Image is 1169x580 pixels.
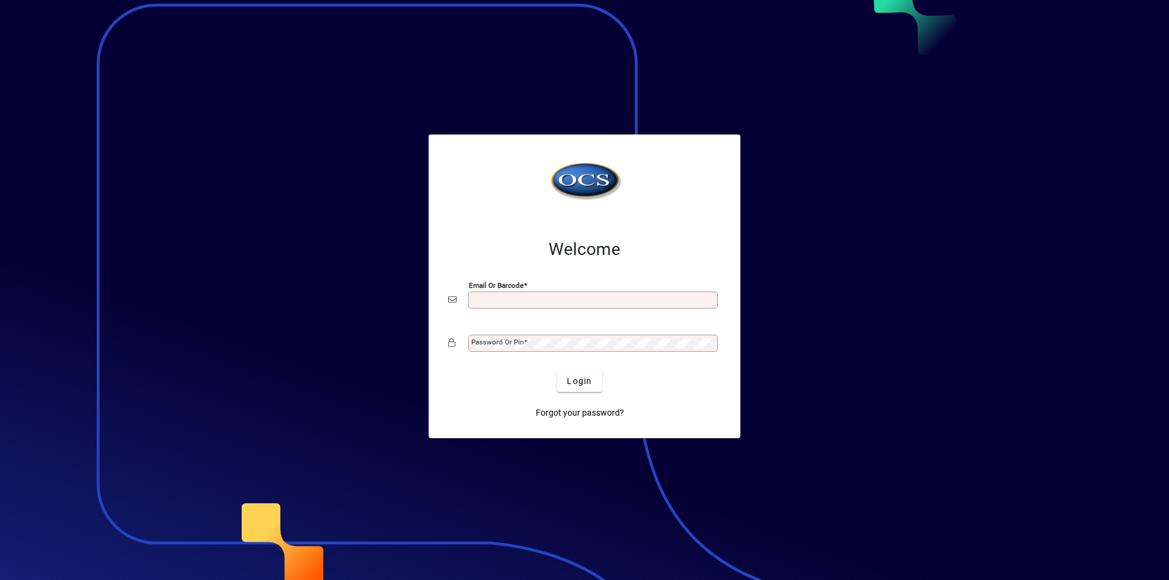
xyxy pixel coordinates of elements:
[531,402,629,424] a: Forgot your password?
[567,375,592,388] span: Login
[557,370,602,392] button: Login
[448,239,721,260] h2: Welcome
[471,338,524,346] mat-label: Password or Pin
[469,281,524,290] mat-label: Email or Barcode
[536,407,624,419] span: Forgot your password?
